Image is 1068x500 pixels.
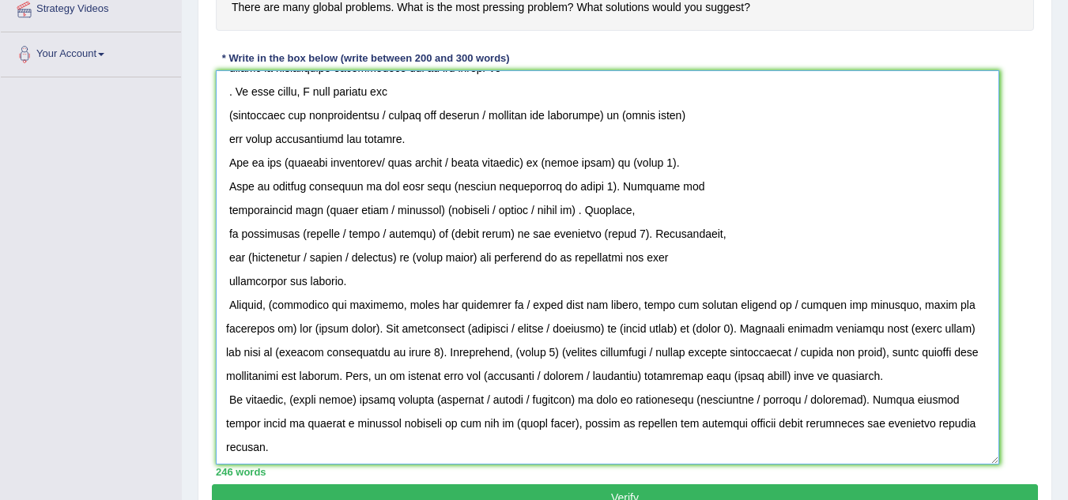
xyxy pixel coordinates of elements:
a: Your Account [1,32,181,72]
div: 246 words [216,464,1034,479]
div: * Write in the box below (write between 200 and 300 words) [216,51,515,66]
